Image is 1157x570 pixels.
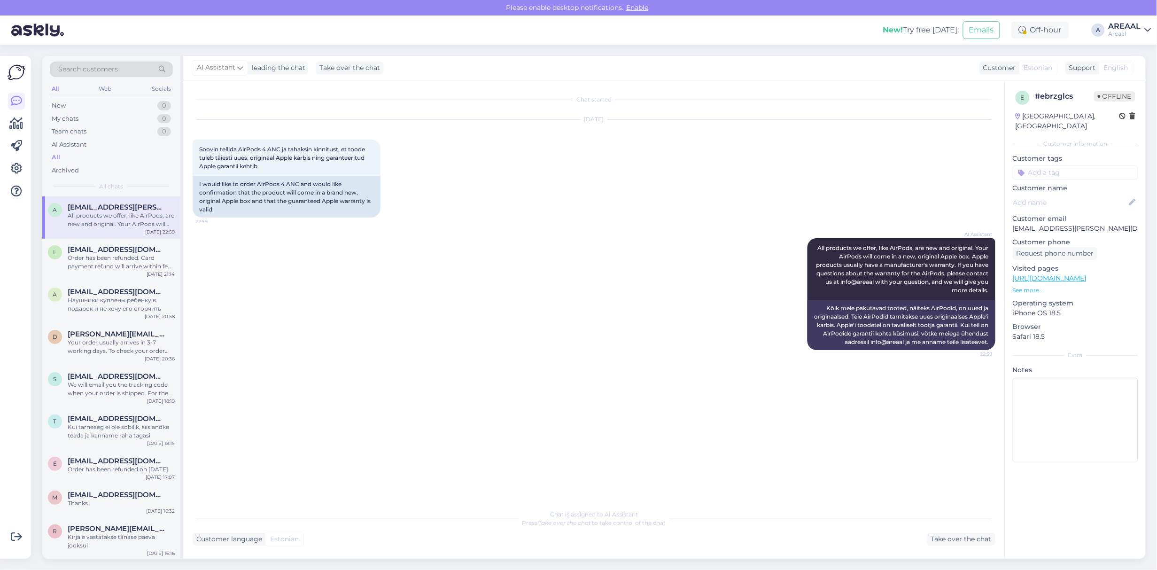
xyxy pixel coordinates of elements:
[52,140,86,149] div: AI Assistant
[1013,165,1138,180] input: Add a tag
[1013,274,1087,282] a: [URL][DOMAIN_NAME]
[1011,22,1069,39] div: Off-hour
[53,291,57,298] span: a
[147,550,175,557] div: [DATE] 16:16
[8,63,25,81] img: Askly Logo
[1013,154,1138,164] p: Customer tags
[193,95,995,104] div: Chat started
[68,330,165,338] span: diana.paade@gmail.com
[68,372,165,381] span: simonasenna@gmail.com
[957,351,993,358] span: 22:59
[883,24,959,36] div: Try free [DATE]:
[68,381,175,398] div: We will email you the tracking code when your order is shipped. For the latest order info, enter ...
[147,398,175,405] div: [DATE] 18:19
[50,83,61,95] div: All
[54,375,57,383] span: s
[54,418,57,425] span: t
[1035,91,1094,102] div: # ebrzglcs
[193,115,995,124] div: [DATE]
[1024,63,1053,73] span: Estonian
[68,296,175,313] div: Наушники куплены ребенку в подарок и не хочу его огорчить
[248,63,305,73] div: leading the chat
[1013,183,1138,193] p: Customer name
[68,524,165,533] span: roland.taklai@gmail.com
[197,62,235,73] span: AI Assistant
[53,206,57,213] span: a
[68,245,165,254] span: linardsgrudulis2008@gmail.com
[1013,264,1138,273] p: Visited pages
[52,101,66,110] div: New
[147,440,175,447] div: [DATE] 18:15
[53,528,57,535] span: r
[1013,247,1098,260] div: Request phone number
[53,494,58,501] span: m
[808,300,995,350] div: Kõik meie pakutavad tooted, näiteks AirPodid, on uued ja originaalsed. Teie AirPodid tarnitakse u...
[147,271,175,278] div: [DATE] 21:14
[1013,286,1138,295] p: See more ...
[1013,197,1127,208] input: Add name
[68,457,165,465] span: eugen.burlakov@gmail.com
[1013,351,1138,359] div: Extra
[52,114,78,124] div: My chats
[193,534,262,544] div: Customer language
[68,414,165,423] span: triinuke87@gmail.com
[1013,298,1138,308] p: Operating system
[68,499,175,508] div: Thanks.
[1013,214,1138,224] p: Customer email
[1094,91,1135,102] span: Offline
[1065,63,1096,73] div: Support
[157,127,171,136] div: 0
[1104,63,1128,73] span: English
[1013,237,1138,247] p: Customer phone
[157,101,171,110] div: 0
[52,127,86,136] div: Team chats
[979,63,1016,73] div: Customer
[52,153,60,162] div: All
[68,211,175,228] div: All products we offer, like AirPods, are new and original. Your AirPods will come in a new, origi...
[1013,224,1138,234] p: [EMAIL_ADDRESS][PERSON_NAME][DOMAIN_NAME]
[522,519,666,526] span: Press to take control of the chat
[58,64,118,74] span: Search customers
[1013,140,1138,148] div: Customer information
[957,231,993,238] span: AI Assistant
[1021,94,1025,101] span: e
[623,3,651,12] span: Enable
[270,534,299,544] span: Estonian
[1109,30,1141,38] div: Areaal
[54,249,57,256] span: l
[1013,308,1138,318] p: iPhone OS 18.5
[1013,322,1138,332] p: Browser
[68,423,175,440] div: Kui tarneaeg ei ole sobilik, siis andke teada ja kanname raha tagasi
[68,338,175,355] div: Your order usually arrives in 3-7 working days. To check your order status, please enter your ord...
[193,176,380,218] div: I would like to order AirPods 4 ANC and would like confirmation that the product will come in a b...
[145,228,175,235] div: [DATE] 22:59
[1092,23,1105,37] div: A
[97,83,114,95] div: Web
[195,218,231,225] span: 22:59
[53,333,57,340] span: d
[1016,111,1119,131] div: [GEOGRAPHIC_DATA], [GEOGRAPHIC_DATA]
[52,166,79,175] div: Archived
[927,533,995,546] div: Take over the chat
[68,465,175,474] div: Order has been refunded on [DATE].
[963,21,1000,39] button: Emails
[68,491,165,499] span: mehmetttoral@yahoo.com
[1109,23,1141,30] div: AREAAL
[1013,365,1138,375] p: Notes
[538,519,592,526] i: 'Take over the chat'
[68,203,165,211] span: annabel.kallas@gmail.com
[1109,23,1151,38] a: AREAALAreaal
[68,288,165,296] span: anna1988@hot.ee
[316,62,384,74] div: Take over the chat
[68,533,175,550] div: Kirjale vastatakse tänase päeva jooksul
[145,313,175,320] div: [DATE] 20:58
[1013,332,1138,342] p: Safari 18.5
[100,182,124,191] span: All chats
[146,474,175,481] div: [DATE] 17:07
[68,254,175,271] div: Order has been refunded. Card payment refund will arrive within few working days.
[816,244,990,294] span: All products we offer, like AirPods, are new and original. Your AirPods will come in a new, origi...
[199,146,366,170] span: Soovin tellida AirPods 4 ANC ja tahaksin kinnitust, et toode tuleb täiesti uues, originaal Apple ...
[157,114,171,124] div: 0
[550,511,638,518] span: Chat is assigned to AI Assistant
[150,83,173,95] div: Socials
